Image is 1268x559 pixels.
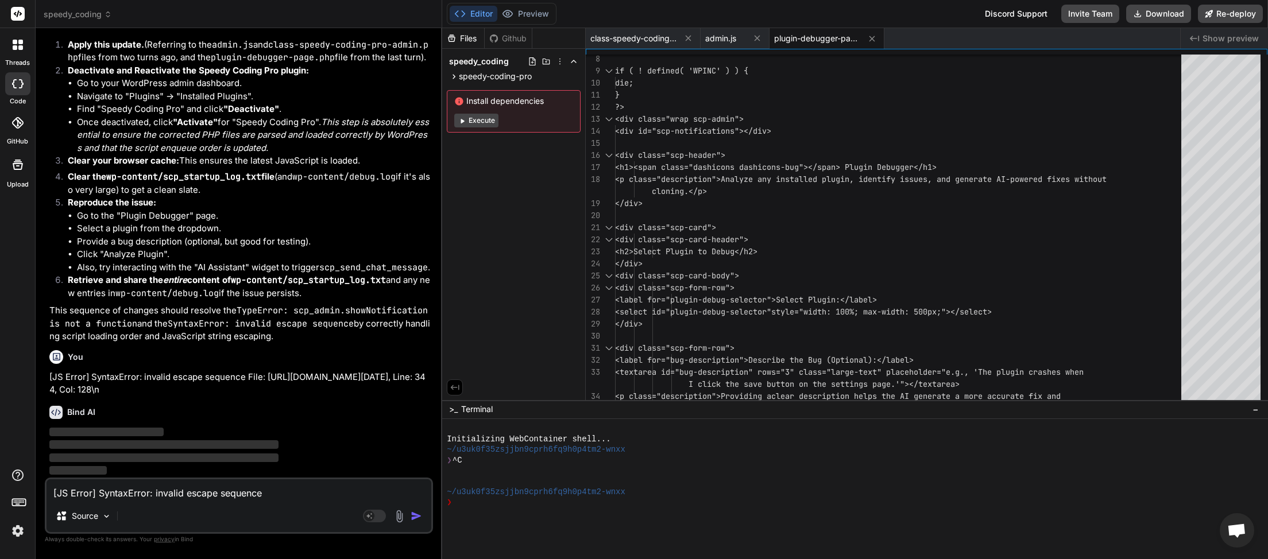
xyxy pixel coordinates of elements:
div: Click to collapse the range. [601,149,616,161]
div: 21 [586,222,600,234]
p: Source [72,510,98,522]
div: Click to collapse the range. [601,282,616,294]
span: <div class="scp-card-header"> [615,234,748,244]
div: 13 [586,113,600,125]
div: 22 [586,234,600,246]
button: − [1250,400,1261,418]
span: <select id="plugin-debug-selector" [615,306,771,317]
div: 16 [586,149,600,161]
span: speedy_coding [449,56,509,67]
li: (Referring to the and files from two turns ago, and the file from the last turn). [59,38,431,64]
div: Click to collapse the range. [601,234,616,246]
div: 34 [586,390,600,402]
li: Go to your WordPress admin dashboard. [77,77,431,90]
span: ed plugin, identify issues, and generate AI-powere [808,174,1038,184]
span: <div class="scp-card-body"> [615,270,739,281]
div: Discord Support [978,5,1054,23]
div: 8 [586,53,600,65]
span: <label for="bug-description">Descr [615,355,771,365]
span: <h1><span class="dashicons dashicons-bug"> [615,162,808,172]
span: − [1252,403,1259,415]
li: Find "Speedy Coding Pro" and click . [77,103,431,116]
span: ~/u3uk0f35zsjjbn9cprh6fq9h0p4tm2-wnxx [447,444,625,455]
button: Invite Team [1061,5,1119,23]
span: <div class="scp-card"> [615,222,716,232]
button: Re-deploy [1198,5,1263,23]
span: ‌ [49,428,164,436]
code: admin.js [212,39,253,51]
span: ‌ [49,466,107,475]
li: Click "Analyze Plugin". [77,248,431,261]
code: scp_send_chat_message [319,262,428,273]
span: Install dependencies [454,95,573,107]
div: 14 [586,125,600,137]
li: Go to the "Plugin Debugger" page. [77,209,431,223]
span: ‌ [49,453,279,462]
span: </span> Plugin Debugger</h1> [808,162,937,172]
span: admin.js [705,33,736,44]
span: Initializing WebContainer shell... [447,434,610,444]
div: Click to collapse the range. [601,342,616,354]
div: 11 [586,89,600,101]
div: 19 [586,197,600,209]
span: >_ [449,403,458,415]
span: plugin-debugger-page.php [774,33,860,44]
p: Always double-check its answers. Your in Bind [45,534,433,545]
div: 18 [586,173,600,185]
span: ❯ [447,497,453,507]
div: 29 [586,318,600,330]
span: <label for="plugin-debug-selector" [615,294,771,305]
div: 20 [586,209,600,222]
span: >Select Plugin:</label> [771,294,877,305]
span: </div> [615,198,643,208]
li: Provide a bug description (optional, but good for testing). [77,235,431,249]
div: 33 [586,366,600,378]
span: class-speedy-coding-pro-admin.php [590,33,676,44]
span: s="3" class="large-text" placeholder="e.g., 'The p [771,367,1001,377]
span: } [615,90,620,100]
span: Terminal [461,403,493,415]
code: SyntaxError: invalid escape sequence [168,318,354,329]
div: Files [442,33,484,44]
div: 15 [586,137,600,149]
code: class-speedy-coding-pro-admin.php [68,39,428,64]
em: This step is absolutely essential to ensure the corrected PHP files are parsed and loaded correct... [77,117,429,153]
code: wp-content/scp_startup_log.txt [106,171,261,183]
code: wp-content/scp_startup_log.txt [231,274,386,286]
strong: Retrieve and share the content of [68,274,386,285]
li: and any new entries in if the issue persists. [59,274,431,300]
li: Once deactivated, click for "Speedy Coding Pro". [77,116,431,155]
li: (and if it's also very large) to get a clean slate. [59,170,431,196]
code: wp-content/debug.log [115,288,219,299]
span: speedy_coding [44,9,112,20]
strong: Apply this update. [68,39,144,50]
img: attachment [393,510,406,523]
div: 25 [586,270,600,282]
span: <div class="wrap scp-admin"> [615,114,744,124]
span: style="width: 100%; max-width: 500px;"></select> [771,306,992,317]
span: </div> [615,319,643,329]
span: ibe the Bug (Optional):</label> [771,355,914,365]
span: if ( ! defined( 'WPINC' ) ) { [615,65,748,76]
div: Click to collapse the range. [601,222,616,234]
span: <div class="scp-header"> [615,150,725,160]
div: 10 [586,77,600,89]
span: <textarea id="bug-description" row [615,367,771,377]
span: ?> [615,102,624,112]
span: lugin crashes when [1001,367,1084,377]
button: Preview [497,6,554,22]
li: This ensures the latest JavaScript is loaded. [59,154,431,170]
code: TypeError: scp_admin.showNotification is not a function [49,305,433,329]
div: 30 [586,330,600,342]
p: This sequence of changes should resolve the and the by correctly handling script loading order an... [49,304,431,343]
img: icon [411,510,422,522]
strong: "Deactivate" [223,103,279,114]
strong: Clear your browser cache: [68,155,179,166]
button: Execute [454,114,498,127]
h6: You [68,351,83,363]
div: 27 [586,294,600,306]
strong: Clear the file [68,171,275,182]
div: Click to collapse the range. [601,65,616,77]
div: Open chat [1220,513,1254,548]
div: 26 [586,282,600,294]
